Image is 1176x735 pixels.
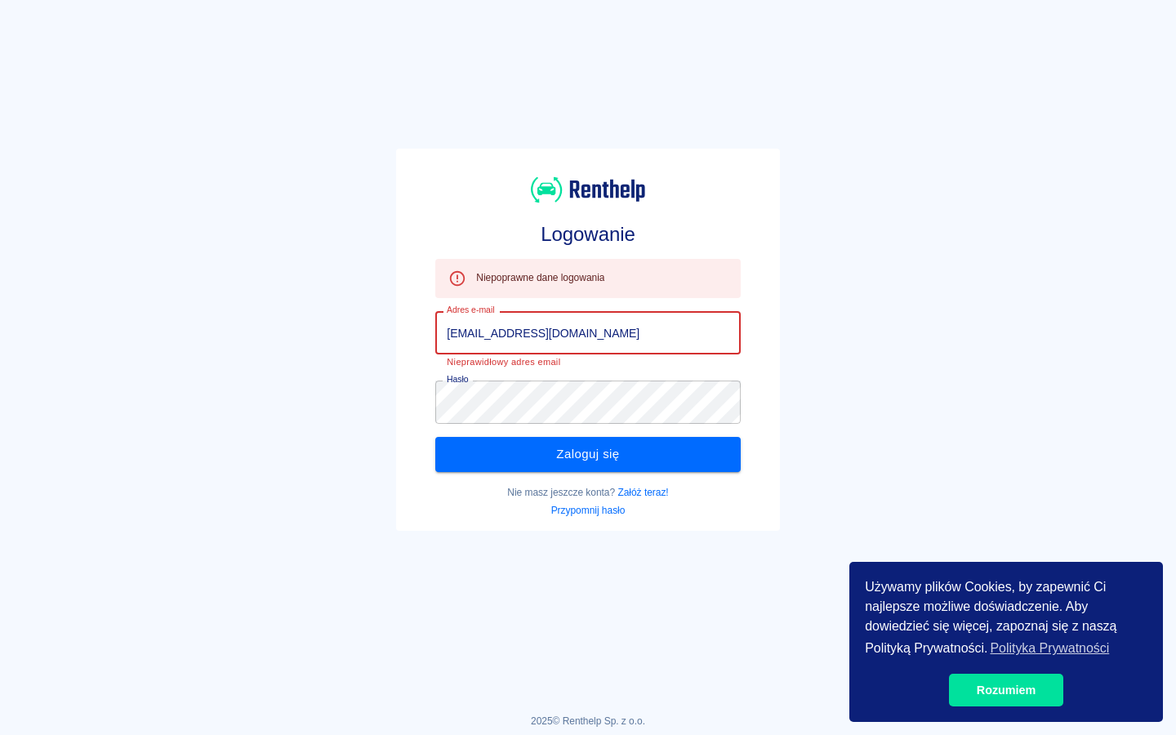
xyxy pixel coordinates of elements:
[447,304,494,316] label: Adres e-mail
[617,487,668,498] a: Załóż teraz!
[435,223,740,246] h3: Logowanie
[551,505,626,516] a: Przypomnij hasło
[849,562,1163,722] div: cookieconsent
[531,175,645,205] img: Renthelp logo
[476,264,604,293] div: Niepoprawne dane logowania
[865,577,1147,661] span: Używamy plików Cookies, by zapewnić Ci najlepsze możliwe doświadczenie. Aby dowiedzieć się więcej...
[987,636,1111,661] a: learn more about cookies
[949,674,1063,706] a: dismiss cookie message
[447,357,728,367] p: Nieprawidłowy adres email
[435,437,740,471] button: Zaloguj się
[435,485,740,500] p: Nie masz jeszcze konta?
[447,373,469,385] label: Hasło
